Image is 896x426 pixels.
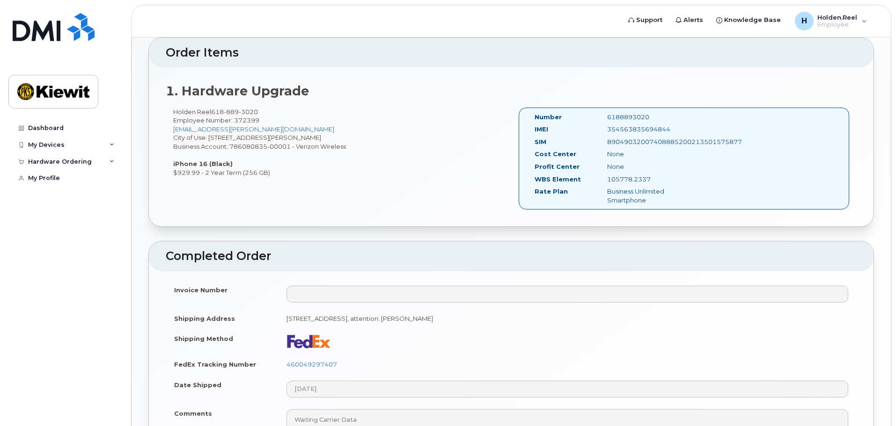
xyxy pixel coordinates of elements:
[600,175,702,184] div: 105778.2337
[174,314,235,323] label: Shipping Address
[817,14,857,21] span: Holden.Reel
[710,11,787,29] a: Knowledge Base
[286,334,331,348] img: fedex-bc01427081be8802e1fb5a1adb1132915e58a0589d7a9405a0dcbe1127be6add.png
[224,108,239,116] span: 889
[535,125,548,134] label: IMEI
[622,11,669,29] a: Support
[535,162,580,171] label: Profit Center
[211,108,258,116] span: 618
[683,15,703,25] span: Alerts
[801,15,807,27] span: H
[174,334,233,343] label: Shipping Method
[166,250,857,263] h2: Completed Order
[600,113,702,122] div: 6188893020
[817,21,857,29] span: Employee
[535,113,562,122] label: Number
[788,12,874,30] div: Holden.Reel
[535,137,546,146] label: SIM
[174,409,212,418] label: Comments
[535,187,568,196] label: Rate Plan
[600,162,702,171] div: None
[535,150,576,159] label: Cost Center
[166,108,511,177] div: Holden Reel City of Use: [STREET_ADDRESS][PERSON_NAME] Business Account: 786080835-00001 - Verizo...
[600,125,702,134] div: 354563835694844
[535,175,581,184] label: WBS Element
[173,116,259,124] span: Employee Number: 372399
[600,150,702,159] div: None
[600,137,702,146] div: 89049032007408885200213501575877
[724,15,781,25] span: Knowledge Base
[855,385,889,419] iframe: Messenger Launcher
[166,83,309,99] strong: 1. Hardware Upgrade
[166,46,857,59] h2: Order Items
[669,11,710,29] a: Alerts
[174,360,256,369] label: FedEx Tracking Number
[173,160,233,167] strong: iPhone 16 (Black)
[278,308,857,329] td: [STREET_ADDRESS], attention: [PERSON_NAME]
[174,381,221,390] label: Date Shipped
[239,108,258,116] span: 3020
[173,125,334,133] a: [EMAIL_ADDRESS][PERSON_NAME][DOMAIN_NAME]
[174,286,228,295] label: Invoice Number
[636,15,662,25] span: Support
[600,187,702,204] div: Business Unlimited Smartphone
[286,361,337,368] a: 460049297407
